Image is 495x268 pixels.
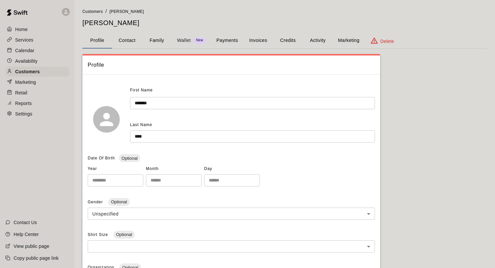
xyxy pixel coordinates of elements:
p: Settings [15,111,32,117]
a: Customers [82,9,103,14]
div: Unspecified [88,208,375,220]
p: Wallet [177,37,191,44]
button: Family [142,33,172,49]
nav: breadcrumb [82,8,487,15]
h5: [PERSON_NAME] [82,18,487,27]
a: Availability [5,56,69,66]
p: Retail [15,89,27,96]
p: Reports [15,100,32,107]
span: Shirt Size [88,232,110,237]
p: Availability [15,58,38,64]
li: / [106,8,107,15]
span: Optional [113,232,135,237]
button: Contact [112,33,142,49]
span: Profile [88,61,375,69]
button: Marketing [333,33,365,49]
span: New [194,38,206,43]
p: Contact Us [14,219,37,226]
span: Optional [119,156,140,161]
a: Settings [5,109,69,119]
p: Services [15,37,33,43]
a: Customers [5,67,69,77]
button: Invoices [243,33,273,49]
button: Profile [82,33,112,49]
p: Home [15,26,28,33]
a: Services [5,35,69,45]
a: Marketing [5,77,69,87]
button: Credits [273,33,303,49]
p: Calendar [15,47,34,54]
p: View public page [14,243,49,250]
span: Date Of Birth [88,156,115,160]
a: Reports [5,98,69,108]
p: Copy public page link [14,255,59,261]
p: Delete [381,38,394,45]
button: Activity [303,33,333,49]
span: Month [146,164,202,174]
span: Optional [108,199,129,204]
button: Payments [211,33,243,49]
span: [PERSON_NAME] [110,9,144,14]
span: Day [204,164,260,174]
p: Marketing [15,79,36,85]
span: First Name [130,85,153,96]
div: basic tabs example [82,33,487,49]
p: Help Center [14,231,39,238]
p: Customers [15,68,40,75]
a: Retail [5,88,69,98]
span: Year [88,164,143,174]
a: Calendar [5,46,69,55]
span: Last Name [130,122,152,127]
a: Home [5,24,69,34]
span: Gender [88,200,104,204]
